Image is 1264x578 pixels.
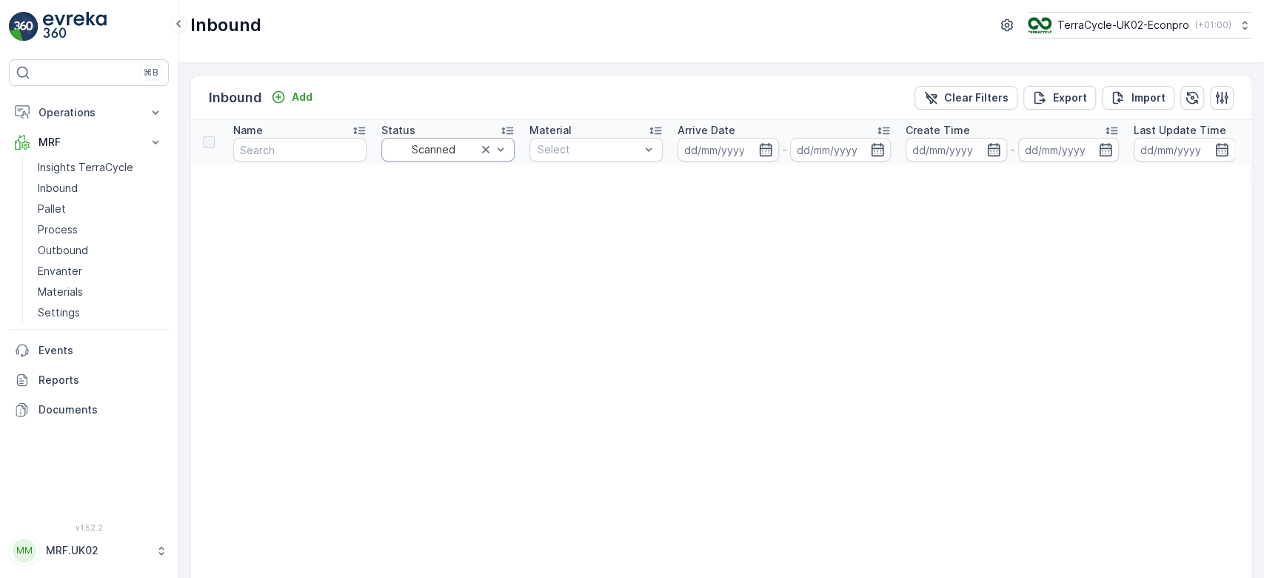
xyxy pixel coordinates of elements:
img: logo_light-DOdMpM7g.png [43,12,107,41]
p: Documents [39,402,163,417]
input: dd/mm/yyyy [1018,138,1120,162]
input: dd/mm/yyyy [906,138,1007,162]
input: Search [233,138,367,162]
p: TerraCycle-UK02-Econpro [1057,18,1189,33]
p: Clear Filters [944,90,1009,105]
span: Material : [13,365,63,378]
p: Operations [39,105,139,120]
p: Insights TerraCycle [38,160,133,175]
p: Events [39,343,163,358]
p: Last Update Time [1134,123,1226,138]
span: Pallet [78,341,108,353]
p: Export [1053,90,1087,105]
a: Reports [9,365,169,395]
a: Events [9,336,169,365]
img: terracycle_logo_wKaHoWT.png [1028,17,1051,33]
span: Asset Type : [13,341,78,353]
span: 30 [87,268,100,280]
button: Clear Filters [914,86,1017,110]
a: Envanter [32,261,169,282]
p: Arrive Date [678,123,735,138]
a: Process [32,219,169,240]
input: dd/mm/yyyy [678,138,779,162]
button: MRF [9,127,169,157]
p: Material [529,123,572,138]
button: Add [265,88,318,106]
a: Settings [32,302,169,323]
span: - [78,292,83,305]
span: Net Weight : [13,292,78,305]
button: Export [1023,86,1096,110]
p: Status [381,123,415,138]
a: Insights TerraCycle [32,157,169,178]
p: Process [38,222,78,237]
p: - [782,141,787,159]
a: Pallet [32,199,169,219]
button: TerraCycle-UK02-Econpro(+01:00) [1028,12,1252,39]
input: dd/mm/yyyy [1134,138,1235,162]
p: ⌘B [144,67,158,79]
span: Parcel_UK02 #1801 [49,243,144,256]
span: UK-PI0300 I PS Rigid Plastic [63,365,207,378]
p: Reports [39,373,163,388]
p: MRF [39,135,139,150]
p: Settings [38,305,80,320]
button: MMMRF.UK02 [9,535,169,566]
a: Outbound [32,240,169,261]
p: Create Time [906,123,970,138]
p: Name [233,123,263,138]
div: MM [13,539,36,562]
p: Select [538,142,640,157]
p: Outbound [38,243,88,258]
span: v 1.52.2 [9,523,169,532]
span: 30 [83,316,96,329]
p: Inbound [209,87,262,108]
span: Name : [13,243,49,256]
button: Operations [9,98,169,127]
p: Pallet [38,202,66,216]
p: Envanter [38,264,82,279]
p: Materials [38,285,83,299]
button: Import [1102,86,1174,110]
a: Materials [32,282,169,302]
a: Documents [9,395,169,425]
p: - [1010,141,1015,159]
p: Parcel_UK02 #1801 [575,13,687,30]
span: Total Weight : [13,268,87,280]
p: Inbound [190,13,261,37]
p: Inbound [38,181,78,196]
span: Tare Weight : [13,316,83,329]
p: ( +01:00 ) [1195,19,1231,31]
p: MRF.UK02 [46,543,148,558]
a: Inbound [32,178,169,199]
p: Add [292,90,312,104]
img: logo [9,12,39,41]
p: Import [1131,90,1166,105]
input: dd/mm/yyyy [790,138,892,162]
